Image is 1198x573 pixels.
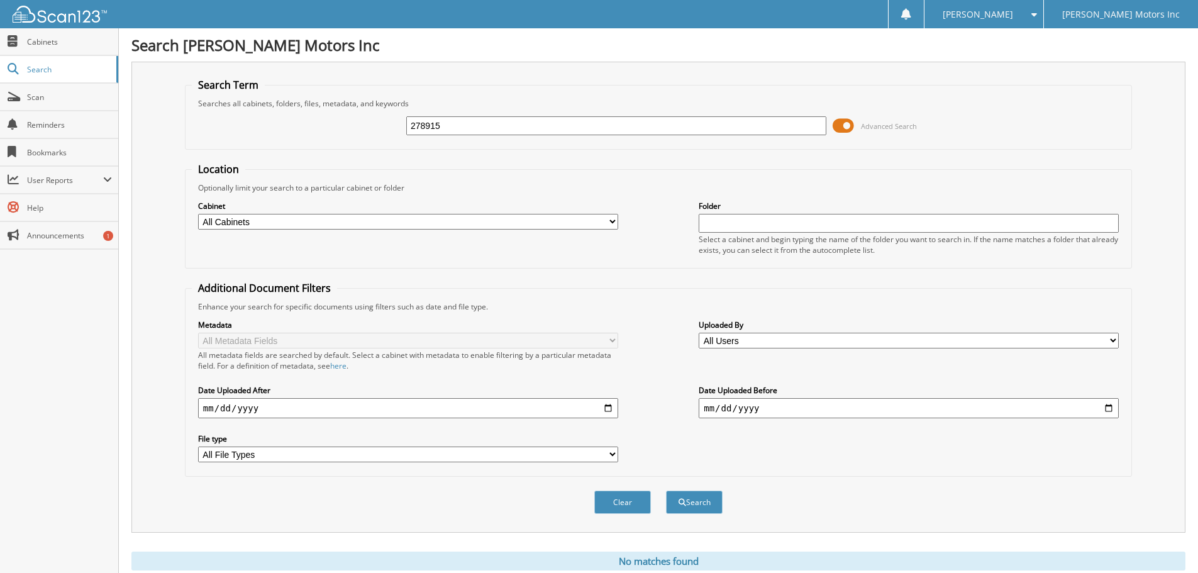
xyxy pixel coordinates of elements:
[27,147,112,158] span: Bookmarks
[27,92,112,103] span: Scan
[198,385,618,396] label: Date Uploaded After
[1062,11,1180,18] span: [PERSON_NAME] Motors Inc
[699,201,1119,211] label: Folder
[103,231,113,241] div: 1
[192,98,1125,109] div: Searches all cabinets, folders, files, metadata, and keywords
[861,121,917,131] span: Advanced Search
[594,491,651,514] button: Clear
[27,36,112,47] span: Cabinets
[27,203,112,213] span: Help
[27,64,110,75] span: Search
[198,350,618,371] div: All metadata fields are searched by default. Select a cabinet with metadata to enable filtering b...
[27,175,103,186] span: User Reports
[192,182,1125,193] div: Optionally limit your search to a particular cabinet or folder
[192,301,1125,312] div: Enhance your search for specific documents using filters such as date and file type.
[699,385,1119,396] label: Date Uploaded Before
[192,281,337,295] legend: Additional Document Filters
[699,320,1119,330] label: Uploaded By
[198,320,618,330] label: Metadata
[198,201,618,211] label: Cabinet
[192,162,245,176] legend: Location
[943,11,1013,18] span: [PERSON_NAME]
[13,6,107,23] img: scan123-logo-white.svg
[666,491,723,514] button: Search
[198,433,618,444] label: File type
[27,120,112,130] span: Reminders
[131,552,1185,570] div: No matches found
[699,398,1119,418] input: end
[699,234,1119,255] div: Select a cabinet and begin typing the name of the folder you want to search in. If the name match...
[198,398,618,418] input: start
[330,360,347,371] a: here
[131,35,1185,55] h1: Search [PERSON_NAME] Motors Inc
[192,78,265,92] legend: Search Term
[27,230,112,241] span: Announcements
